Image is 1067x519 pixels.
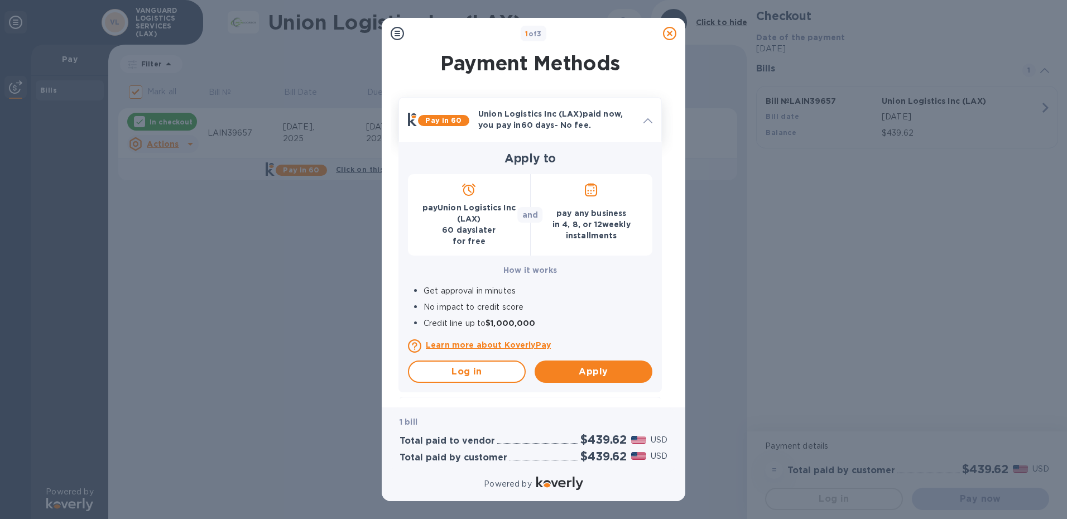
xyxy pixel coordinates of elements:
span: 1 [525,30,528,38]
p: No impact to credit score [424,301,652,313]
b: $1,000,000 [486,319,535,328]
h3: Total paid by customer [400,453,507,463]
p: USD [651,450,667,462]
img: Logo [536,477,583,490]
a: Learn more about KoverlyPay [426,339,652,350]
b: Pay in 60 [425,116,462,124]
p: pay any business in 4 , 8 , or 12 weekly installments [540,208,644,241]
b: How it works [503,266,557,275]
h2: $439.62 [580,449,627,463]
p: and [522,209,538,220]
b: 1 bill [400,417,417,426]
img: USD [631,436,646,444]
button: Log in [408,361,526,383]
span: Log in [418,365,516,378]
p: Powered by [484,478,531,490]
h1: Payment Methods [396,51,664,75]
button: Apply [535,361,652,383]
h2: $439.62 [580,433,627,446]
p: USD [651,434,667,446]
h3: Total paid to vendor [400,436,495,446]
p: Credit line up to [424,318,652,329]
img: USD [631,452,646,460]
p: Union Logistics Inc (LAX) paid now, you pay in 60 days - No fee. [478,108,635,131]
b: of 3 [525,30,542,38]
span: Apply [544,365,643,378]
b: Apply to [504,151,556,165]
p: pay Union Logistics Inc (LAX) 60 days later for free [417,202,521,247]
p: Get approval in minutes [424,285,652,297]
